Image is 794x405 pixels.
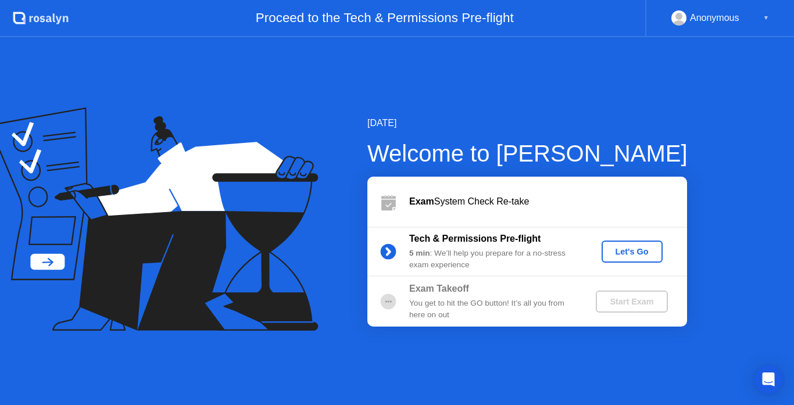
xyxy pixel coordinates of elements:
[367,116,688,130] div: [DATE]
[409,234,541,243] b: Tech & Permissions Pre-flight
[409,248,577,271] div: : We’ll help you prepare for a no-stress exam experience
[409,196,434,206] b: Exam
[409,298,577,321] div: You get to hit the GO button! It’s all you from here on out
[606,247,658,256] div: Let's Go
[596,291,667,313] button: Start Exam
[763,10,769,26] div: ▼
[409,195,687,209] div: System Check Re-take
[409,249,430,257] b: 5 min
[367,136,688,171] div: Welcome to [PERSON_NAME]
[600,297,663,306] div: Start Exam
[754,365,782,393] div: Open Intercom Messenger
[409,284,469,293] b: Exam Takeoff
[602,241,663,263] button: Let's Go
[690,10,739,26] div: Anonymous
